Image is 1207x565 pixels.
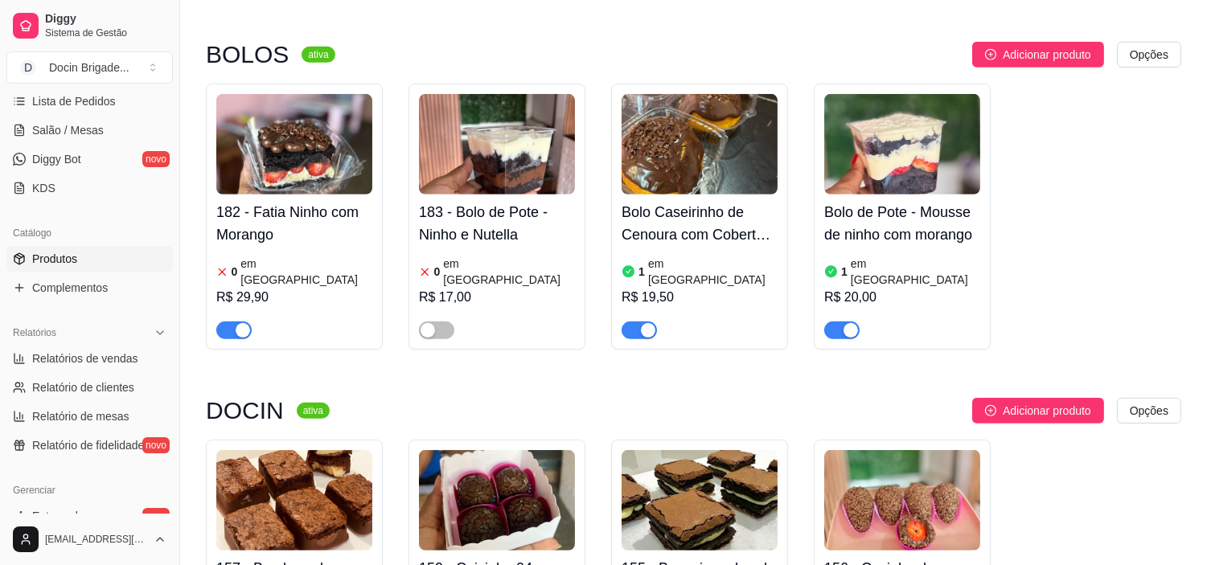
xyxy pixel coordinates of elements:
[419,288,575,307] div: R$ 17,00
[1003,46,1091,63] span: Adicionar produto
[32,350,138,366] span: Relatórios de vendas
[6,220,173,246] div: Catálogo
[6,51,173,84] button: Select a team
[32,508,100,524] span: Entregadores
[434,264,441,280] article: 0
[6,146,173,172] a: Diggy Botnovo
[851,256,980,288] article: em [GEOGRAPHIC_DATA]
[443,256,575,288] article: em [GEOGRAPHIC_DATA]
[824,288,980,307] div: R$ 20,00
[32,437,144,453] span: Relatório de fidelidade
[6,520,173,559] button: [EMAIL_ADDRESS][DOMAIN_NAME]
[297,403,330,419] sup: ativa
[32,151,81,167] span: Diggy Bot
[32,408,129,424] span: Relatório de mesas
[6,503,173,529] a: Entregadoresnovo
[32,280,108,296] span: Complementos
[972,398,1104,424] button: Adicionar produto
[302,47,335,63] sup: ativa
[32,180,55,196] span: KDS
[6,246,173,272] a: Produtos
[206,45,289,64] h3: BOLOS
[1130,402,1168,420] span: Opções
[622,450,778,551] img: product-image
[6,275,173,301] a: Complementos
[419,450,575,551] img: product-image
[638,264,645,280] article: 1
[1003,402,1091,420] span: Adicionar produto
[6,88,173,114] a: Lista de Pedidos
[1117,42,1181,68] button: Opções
[6,375,173,400] a: Relatório de clientes
[824,94,980,194] img: product-image
[216,450,372,551] img: product-image
[13,326,56,339] span: Relatórios
[32,251,77,267] span: Produtos
[216,94,372,194] img: product-image
[622,94,778,194] img: product-image
[1117,398,1181,424] button: Opções
[1130,46,1168,63] span: Opções
[419,201,575,246] h4: 183 - Bolo de Pote - Ninho e Nutella
[6,477,173,503] div: Gerenciar
[49,59,129,76] div: Docin Brigade ...
[6,346,173,371] a: Relatórios de vendas
[648,256,778,288] article: em [GEOGRAPHIC_DATA]
[419,94,575,194] img: product-image
[622,201,778,246] h4: Bolo Caseirinho de Cenoura com Cobertura de Chocolate
[972,42,1104,68] button: Adicionar produto
[6,117,173,143] a: Salão / Mesas
[985,49,996,60] span: plus-circle
[824,450,980,551] img: product-image
[240,256,372,288] article: em [GEOGRAPHIC_DATA]
[6,432,173,458] a: Relatório de fidelidadenovo
[32,93,116,109] span: Lista de Pedidos
[216,201,372,246] h4: 182 - Fatia Ninho com Morango
[45,12,166,27] span: Diggy
[206,401,284,420] h3: DOCIN
[45,27,166,39] span: Sistema de Gestão
[6,6,173,45] a: DiggySistema de Gestão
[622,288,778,307] div: R$ 19,50
[20,59,36,76] span: D
[985,405,996,416] span: plus-circle
[6,175,173,201] a: KDS
[32,122,104,138] span: Salão / Mesas
[232,264,238,280] article: 0
[841,264,848,280] article: 1
[824,201,980,246] h4: Bolo de Pote - Mousse de ninho com morango
[216,288,372,307] div: R$ 29,90
[6,403,173,429] a: Relatório de mesas
[45,533,147,546] span: [EMAIL_ADDRESS][DOMAIN_NAME]
[32,379,134,395] span: Relatório de clientes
